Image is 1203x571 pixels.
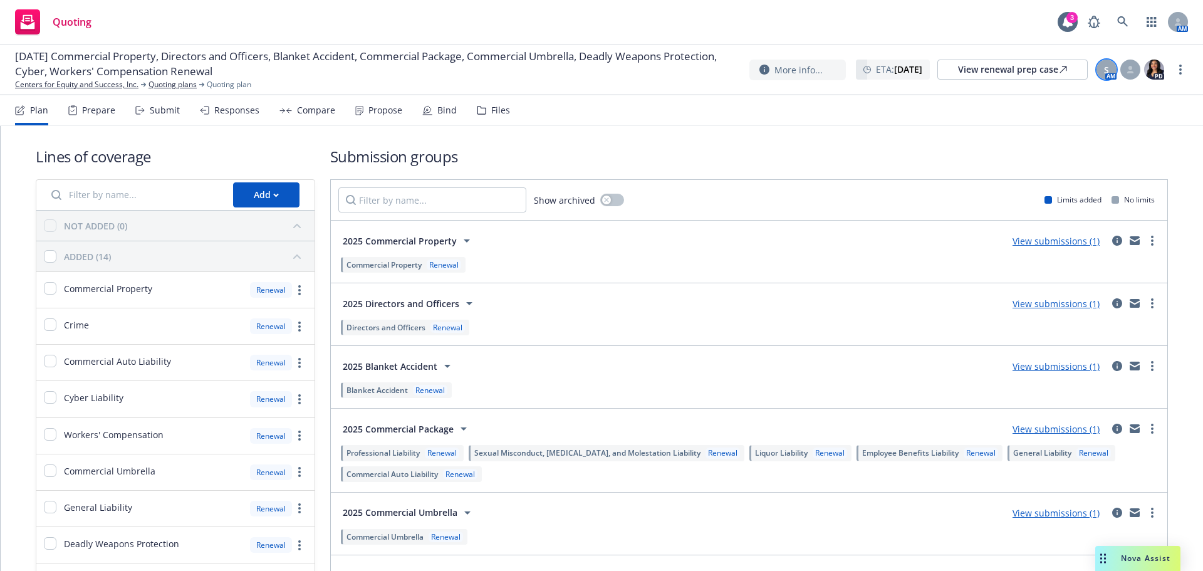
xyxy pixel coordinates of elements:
[64,391,123,404] span: Cyber Liability
[368,105,402,115] div: Propose
[250,501,292,516] div: Renewal
[82,105,115,115] div: Prepare
[1127,505,1142,520] a: mail
[250,464,292,480] div: Renewal
[894,63,922,75] strong: [DATE]
[1139,9,1164,34] a: Switch app
[1145,359,1160,374] a: more
[330,146,1168,167] h1: Submission groups
[1095,546,1111,571] div: Drag to move
[1145,296,1160,311] a: more
[534,194,595,207] span: Show archived
[1173,62,1188,77] a: more
[1110,296,1125,311] a: circleInformation
[214,105,259,115] div: Responses
[749,60,846,80] button: More info...
[292,392,307,407] a: more
[958,60,1067,79] div: View renewal prep case
[1013,423,1100,435] a: View submissions (1)
[338,187,526,212] input: Filter by name...
[1104,63,1109,76] span: S
[250,282,292,298] div: Renewal
[15,49,739,79] span: [DATE] Commercial Property, Directors and Officers, Blanket Accident, Commercial Package, Commerc...
[1095,546,1180,571] button: Nova Assist
[937,60,1088,80] a: View renewal prep case
[1110,233,1125,248] a: circleInformation
[343,297,459,310] span: 2025 Directors and Officers
[64,219,127,233] div: NOT ADDED (0)
[1013,298,1100,310] a: View submissions (1)
[964,448,998,458] div: Renewal
[64,501,132,514] span: General Liability
[1013,360,1100,372] a: View submissions (1)
[64,216,307,236] button: NOT ADDED (0)
[292,428,307,443] a: more
[1110,421,1125,436] a: circleInformation
[64,246,307,266] button: ADDED (14)
[1127,421,1142,436] a: mail
[1127,296,1142,311] a: mail
[1044,194,1101,205] div: Limits added
[346,448,420,458] span: Professional Liability
[64,318,89,332] span: Crime
[774,63,823,76] span: More info...
[150,105,180,115] div: Submit
[250,428,292,444] div: Renewal
[292,464,307,479] a: more
[813,448,847,458] div: Renewal
[346,385,408,396] span: Blanket Accident
[292,283,307,298] a: more
[338,500,479,525] button: 2025 Commercial Umbrella
[1110,505,1125,520] a: circleInformation
[1110,359,1125,374] a: circleInformation
[10,4,96,39] a: Quoting
[346,322,425,333] span: Directors and Officers
[292,538,307,553] a: more
[207,79,251,90] span: Quoting plan
[346,469,438,479] span: Commercial Auto Liability
[53,17,91,27] span: Quoting
[755,448,808,458] span: Liquor Liability
[250,318,292,334] div: Renewal
[413,385,447,396] div: Renewal
[346,259,422,270] span: Commercial Property
[1110,9,1135,34] a: Search
[862,448,959,458] span: Employee Benefits Liability
[1127,233,1142,248] a: mail
[427,259,461,270] div: Renewal
[1013,507,1100,519] a: View submissions (1)
[338,228,479,253] button: 2025 Commercial Property
[343,234,457,248] span: 2025 Commercial Property
[343,506,457,519] span: 2025 Commercial Umbrella
[346,532,424,542] span: Commercial Umbrella
[491,105,510,115] div: Files
[1066,12,1078,23] div: 3
[1144,60,1164,80] img: photo
[1145,505,1160,520] a: more
[64,537,179,550] span: Deadly Weapons Protection
[1013,235,1100,247] a: View submissions (1)
[233,182,299,207] button: Add
[44,182,226,207] input: Filter by name...
[64,250,111,263] div: ADDED (14)
[338,416,476,441] button: 2025 Commercial Package
[437,105,457,115] div: Bind
[1121,553,1170,563] span: Nova Assist
[148,79,197,90] a: Quoting plans
[429,532,463,542] div: Renewal
[64,355,171,368] span: Commercial Auto Liability
[430,322,465,333] div: Renewal
[425,448,459,458] div: Renewal
[250,391,292,407] div: Renewal
[292,501,307,516] a: more
[1145,421,1160,436] a: more
[443,469,477,479] div: Renewal
[292,355,307,370] a: more
[1127,359,1142,374] a: mail
[876,63,922,76] span: ETA :
[1076,448,1111,458] div: Renewal
[15,79,138,90] a: Centers for Equity and Success, Inc.
[254,183,279,207] div: Add
[64,428,164,441] span: Workers' Compensation
[474,448,700,458] span: Sexual Misconduct, [MEDICAL_DATA], and Molestation Liability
